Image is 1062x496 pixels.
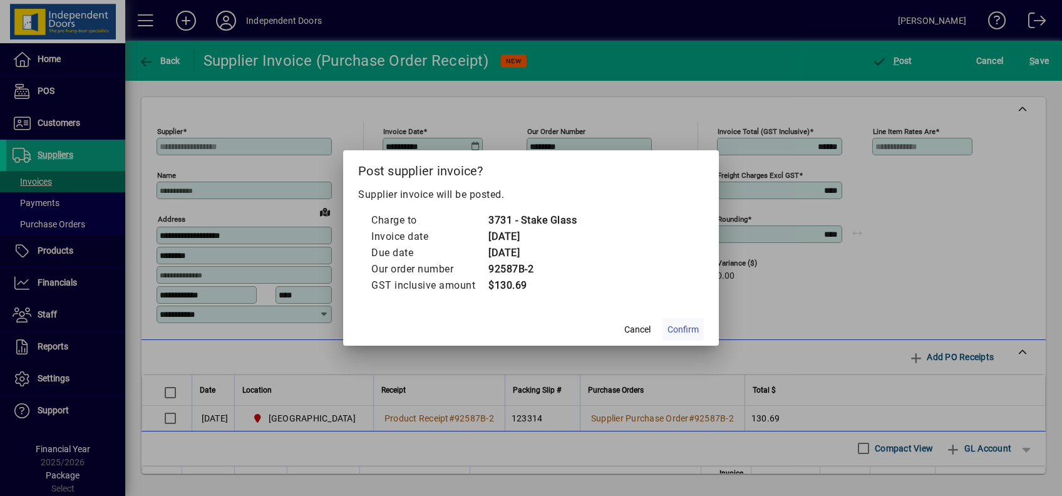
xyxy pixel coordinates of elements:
[624,323,651,336] span: Cancel
[488,245,577,261] td: [DATE]
[371,245,488,261] td: Due date
[371,261,488,277] td: Our order number
[371,212,488,229] td: Charge to
[617,318,657,341] button: Cancel
[488,212,577,229] td: 3731 - Stake Glass
[358,187,704,202] p: Supplier invoice will be posted.
[668,323,699,336] span: Confirm
[371,277,488,294] td: GST inclusive amount
[488,229,577,245] td: [DATE]
[343,150,719,187] h2: Post supplier invoice?
[662,318,704,341] button: Confirm
[488,277,577,294] td: $130.69
[488,261,577,277] td: 92587B-2
[371,229,488,245] td: Invoice date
